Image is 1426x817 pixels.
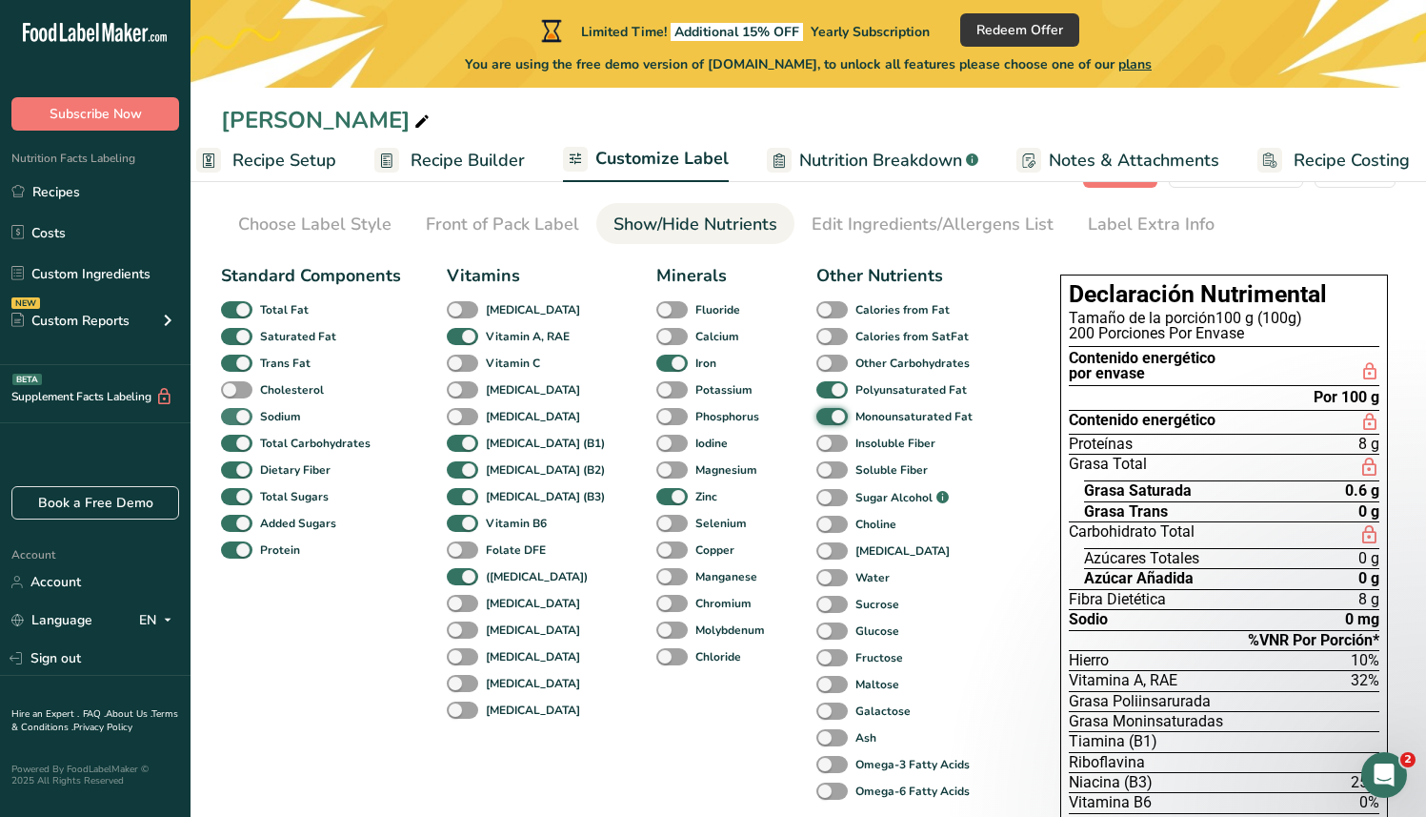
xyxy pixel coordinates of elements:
[238,212,392,237] div: Choose Label Style
[695,355,716,372] b: Iron
[260,328,336,345] b: Saturated Fat
[1358,571,1379,586] span: 0 g
[816,263,978,289] div: Other Nutrients
[855,489,933,506] b: Sugar Alcohol
[139,609,179,632] div: EN
[695,648,741,665] b: Chloride
[486,702,580,719] b: [MEDICAL_DATA]
[1049,148,1219,174] span: Notes & Attachments
[855,328,969,345] b: Calories from SatFat
[1069,311,1379,326] div: 100 g (100g)
[613,212,777,237] div: Show/Hide Nutrients
[221,103,433,137] div: [PERSON_NAME]
[1088,212,1215,237] div: Label Extra Info
[486,328,570,345] b: Vitamin A, RAE
[1069,524,1195,546] span: Carbohidrato Total
[1359,793,1379,811] span: 0%
[1358,504,1379,520] span: 0 g
[695,515,747,532] b: Selenium
[260,435,371,452] b: Total Carbohydrates
[1069,775,1153,790] span: Niacina (B3)
[695,408,759,425] b: Phosphorus
[695,328,739,345] b: Calcium
[1069,457,1147,479] span: Grasa Total
[1084,483,1192,499] span: Grasa Saturada
[855,703,911,720] b: Galactose
[486,381,580,398] b: [MEDICAL_DATA]
[960,13,1079,47] button: Redeem Offer
[196,139,336,182] a: Recipe Setup
[1069,283,1379,307] h1: Declaración Nutrimental
[695,435,728,452] b: Iodine
[855,461,928,479] b: Soluble Fiber
[486,541,546,559] b: Folate DFE
[1069,714,1223,729] span: Grasa Moninsaturadas
[1084,551,1199,566] span: Azúcares Totales
[537,19,930,42] div: Limited Time!
[855,783,970,800] b: Omega-6 Fatty Acids
[11,603,92,637] a: Language
[1358,592,1379,607] span: 8 g
[1084,571,1194,586] span: Azúcar Añadida
[695,381,753,398] b: Potassium
[411,148,525,174] span: Recipe Builder
[486,622,580,639] b: [MEDICAL_DATA]
[855,355,970,372] b: Other Carbohydrates
[1069,413,1215,432] span: Contenido energético
[1294,148,1410,174] span: Recipe Costing
[1069,673,1177,688] span: Vitamina A, RAE
[260,515,336,532] b: Added Sugars
[855,516,896,533] b: Choline
[11,707,178,734] a: Terms & Conditions .
[11,764,179,786] div: Powered By FoodLabelMaker © 2025 All Rights Reserved
[11,297,40,309] div: NEW
[976,20,1063,40] span: Redeem Offer
[1069,309,1215,327] span: Tamaño de la porción
[260,408,301,425] b: Sodium
[486,408,580,425] b: [MEDICAL_DATA]
[695,301,740,318] b: Fluoride
[1069,326,1379,341] div: 200 Porciones Por Envase
[1400,752,1416,767] span: 2
[232,148,336,174] span: Recipe Setup
[1069,592,1166,607] span: Fibra Dietética
[260,381,324,398] b: Cholesterol
[595,146,729,172] span: Customize Label
[1069,694,1211,709] span: Grasa Poliinsarurada
[811,23,930,41] span: Yearly Subscription
[260,488,329,505] b: Total Sugars
[486,355,540,372] b: Vitamin C
[695,622,765,639] b: Molybdenum
[50,104,142,124] span: Subscribe Now
[695,541,734,559] b: Copper
[767,139,978,182] a: Nutrition Breakdown
[812,212,1054,237] div: Edit Ingredients/Allergens List
[486,595,580,612] b: [MEDICAL_DATA]
[695,595,752,612] b: Chromium
[11,486,179,520] a: Book a Free Demo
[1351,651,1379,669] span: 10%
[1069,437,1133,452] span: Proteínas
[486,568,588,585] b: ([MEDICAL_DATA])
[11,707,79,721] a: Hire an Expert .
[855,435,935,452] b: Insoluble Fiber
[1358,437,1379,452] span: 8 g
[260,541,300,559] b: Protein
[855,676,899,693] b: Maltose
[1084,504,1168,520] span: Grasa Trans
[855,623,899,640] b: Glucose
[486,515,547,532] b: Vitamin B6
[260,461,331,479] b: Dietary Fiber
[855,756,970,773] b: Omega-3 Fatty Acids
[1358,551,1379,566] span: 0 g
[465,54,1152,74] span: You are using the free demo version of [DOMAIN_NAME], to unlock all features please choose one of...
[447,263,611,289] div: Vitamins
[486,435,605,452] b: [MEDICAL_DATA] (B1)
[671,23,803,41] span: Additional 15% OFF
[695,488,717,505] b: Zinc
[11,97,179,131] button: Subscribe Now
[260,355,311,372] b: Trans Fat
[1069,795,1152,810] span: Vitamina B6
[1361,752,1407,798] iframe: Intercom live chat
[486,648,580,665] b: [MEDICAL_DATA]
